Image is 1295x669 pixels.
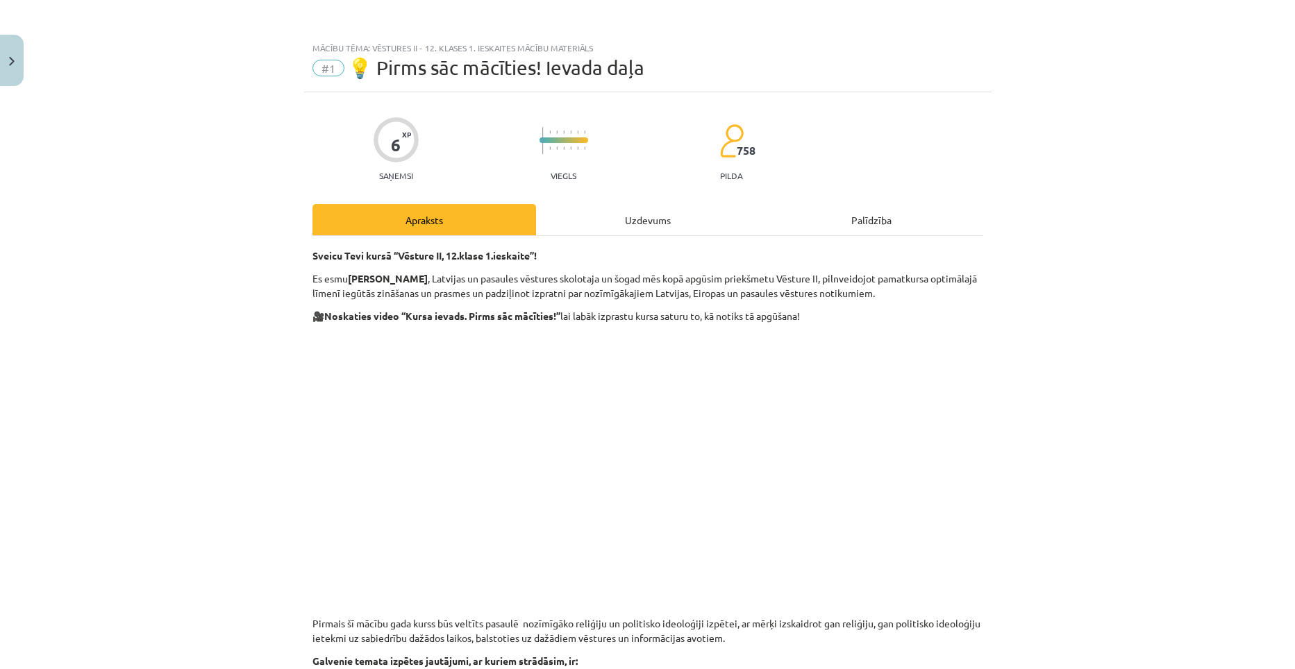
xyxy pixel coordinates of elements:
[549,146,551,150] img: icon-short-line-57e1e144782c952c97e751825c79c345078a6d821885a25fce030b3d8c18986b.svg
[570,130,571,134] img: icon-short-line-57e1e144782c952c97e751825c79c345078a6d821885a25fce030b3d8c18986b.svg
[556,146,558,150] img: icon-short-line-57e1e144782c952c97e751825c79c345078a6d821885a25fce030b3d8c18986b.svg
[720,171,742,180] p: pilda
[584,146,585,150] img: icon-short-line-57e1e144782c952c97e751825c79c345078a6d821885a25fce030b3d8c18986b.svg
[570,146,571,150] img: icon-short-line-57e1e144782c952c97e751825c79c345078a6d821885a25fce030b3d8c18986b.svg
[577,146,578,150] img: icon-short-line-57e1e144782c952c97e751825c79c345078a6d821885a25fce030b3d8c18986b.svg
[760,204,983,235] div: Palīdzība
[312,309,983,323] p: 🎥 lai labāk izprastu kursa saturu to, kā notiks tā apgūšana!
[737,144,755,157] span: 758
[542,127,544,154] img: icon-long-line-d9ea69661e0d244f92f715978eff75569469978d946b2353a9bb055b3ed8787d.svg
[374,171,419,180] p: Saņemsi
[348,272,428,285] strong: [PERSON_NAME]
[312,60,344,76] span: #1
[348,56,644,79] span: 💡 Pirms sāc mācīties! Ievada daļa
[551,171,576,180] p: Viegls
[549,130,551,134] img: icon-short-line-57e1e144782c952c97e751825c79c345078a6d821885a25fce030b3d8c18986b.svg
[312,204,536,235] div: Apraksts
[324,310,560,322] strong: Noskaties video “Kursa ievads. Pirms sāc mācīties!”
[563,130,565,134] img: icon-short-line-57e1e144782c952c97e751825c79c345078a6d821885a25fce030b3d8c18986b.svg
[584,130,585,134] img: icon-short-line-57e1e144782c952c97e751825c79c345078a6d821885a25fce030b3d8c18986b.svg
[312,249,537,262] strong: Sveicu Tevi kursā “Vēsture II, 12.klase 1.ieskaite”!
[312,43,983,53] div: Mācību tēma: Vēstures ii - 12. klases 1. ieskaites mācību materiāls
[312,616,983,645] p: Pirmais šī mācību gada kurss būs veltīts pasaulē nozīmīgāko reliģiju un politisko ideoloģiji izpē...
[312,271,983,300] p: Es esmu , Latvijas un pasaules vēstures skolotaja un šogad mēs kopā apgūsim priekšmetu Vēsture II...
[563,146,565,150] img: icon-short-line-57e1e144782c952c97e751825c79c345078a6d821885a25fce030b3d8c18986b.svg
[577,130,578,134] img: icon-short-line-57e1e144782c952c97e751825c79c345078a6d821885a25fce030b3d8c18986b.svg
[9,57,15,66] img: icon-close-lesson-0947bae3869378f0d4975bcd49f059093ad1ed9edebbc8119c70593378902aed.svg
[402,130,411,138] span: XP
[391,135,401,155] div: 6
[719,124,744,158] img: students-c634bb4e5e11cddfef0936a35e636f08e4e9abd3cc4e673bd6f9a4125e45ecb1.svg
[312,654,578,667] strong: Galvenie temata izpētes jautājumi, ar kuriem strādāsim, ir:
[536,204,760,235] div: Uzdevums
[556,130,558,134] img: icon-short-line-57e1e144782c952c97e751825c79c345078a6d821885a25fce030b3d8c18986b.svg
